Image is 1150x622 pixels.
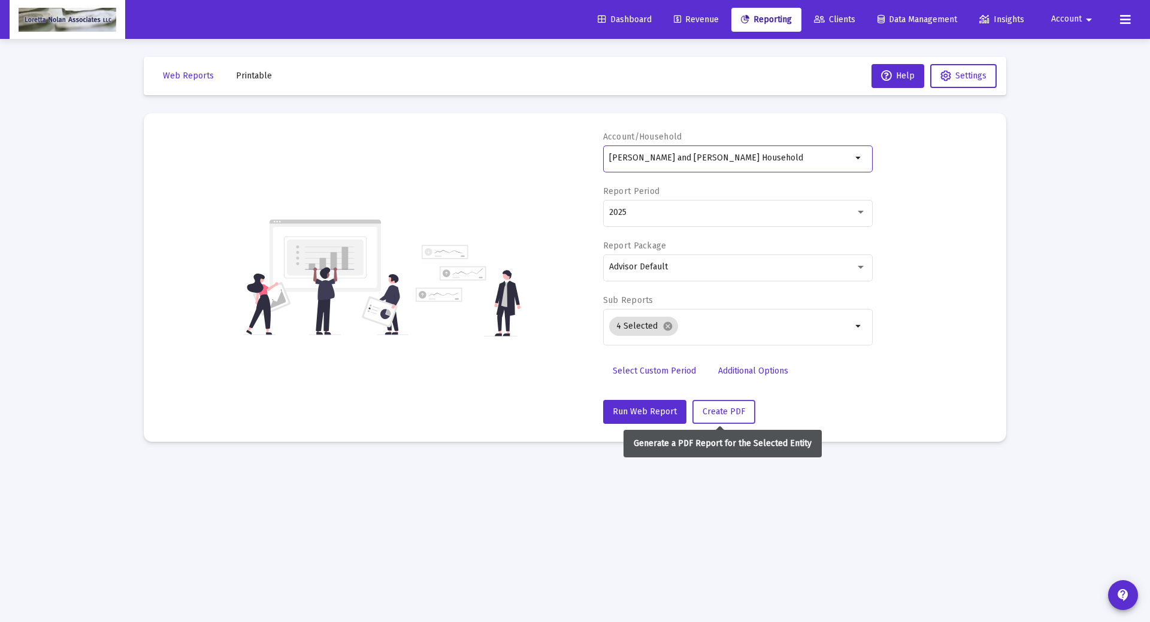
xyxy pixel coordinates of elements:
span: Account [1051,14,1082,25]
span: Clients [814,14,855,25]
span: Settings [955,71,986,81]
mat-icon: contact_support [1116,588,1130,602]
button: Account [1037,7,1110,31]
span: Advisor Default [609,262,668,272]
img: reporting [244,218,408,336]
mat-icon: arrow_drop_down [852,319,866,333]
span: Additional Options [718,366,788,376]
span: Insights [979,14,1024,25]
button: Web Reports [153,64,223,88]
mat-chip-list: Selection [609,314,852,338]
span: Run Web Report [613,406,677,417]
span: Create PDF [703,406,745,417]
img: reporting-alt [416,245,520,336]
label: Report Package [603,241,667,251]
span: Revenue [674,14,719,25]
span: Reporting [741,14,792,25]
button: Run Web Report [603,400,686,424]
label: Report Period [603,186,660,196]
a: Data Management [868,8,967,32]
a: Revenue [664,8,728,32]
a: Insights [970,8,1034,32]
button: Help [871,64,924,88]
span: Printable [236,71,272,81]
mat-chip: 4 Selected [609,317,678,336]
a: Dashboard [588,8,661,32]
img: Dashboard [19,8,116,32]
a: Reporting [731,8,801,32]
mat-icon: arrow_drop_down [1082,8,1096,32]
span: Data Management [877,14,957,25]
label: Sub Reports [603,295,653,305]
span: 2025 [609,207,627,217]
span: Dashboard [598,14,652,25]
mat-icon: arrow_drop_down [852,151,866,165]
span: Web Reports [163,71,214,81]
button: Printable [226,64,282,88]
button: Create PDF [692,400,755,424]
mat-icon: cancel [662,321,673,332]
span: Select Custom Period [613,366,696,376]
a: Clients [804,8,865,32]
label: Account/Household [603,132,682,142]
button: Settings [930,64,997,88]
span: Help [881,71,915,81]
input: Search or select an account or household [609,153,852,163]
